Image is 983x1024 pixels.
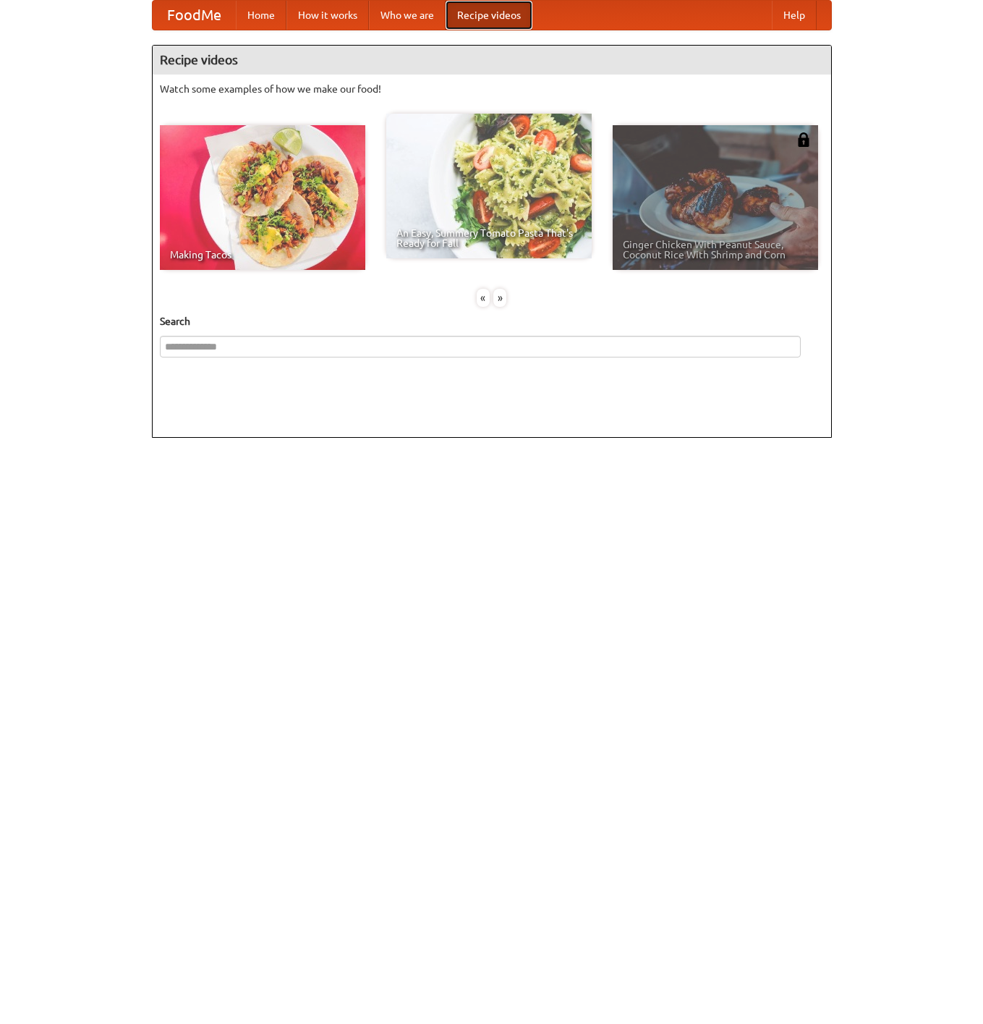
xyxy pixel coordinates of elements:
a: Making Tacos [160,125,365,270]
a: Who we are [369,1,446,30]
p: Watch some examples of how we make our food! [160,82,824,96]
a: FoodMe [153,1,236,30]
div: « [477,289,490,307]
div: » [493,289,506,307]
h5: Search [160,314,824,329]
span: Making Tacos [170,250,355,260]
h4: Recipe videos [153,46,831,75]
a: Recipe videos [446,1,532,30]
a: How it works [286,1,369,30]
a: An Easy, Summery Tomato Pasta That's Ready for Fall [386,114,592,258]
a: Help [772,1,817,30]
img: 483408.png [796,132,811,147]
a: Home [236,1,286,30]
span: An Easy, Summery Tomato Pasta That's Ready for Fall [396,228,582,248]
